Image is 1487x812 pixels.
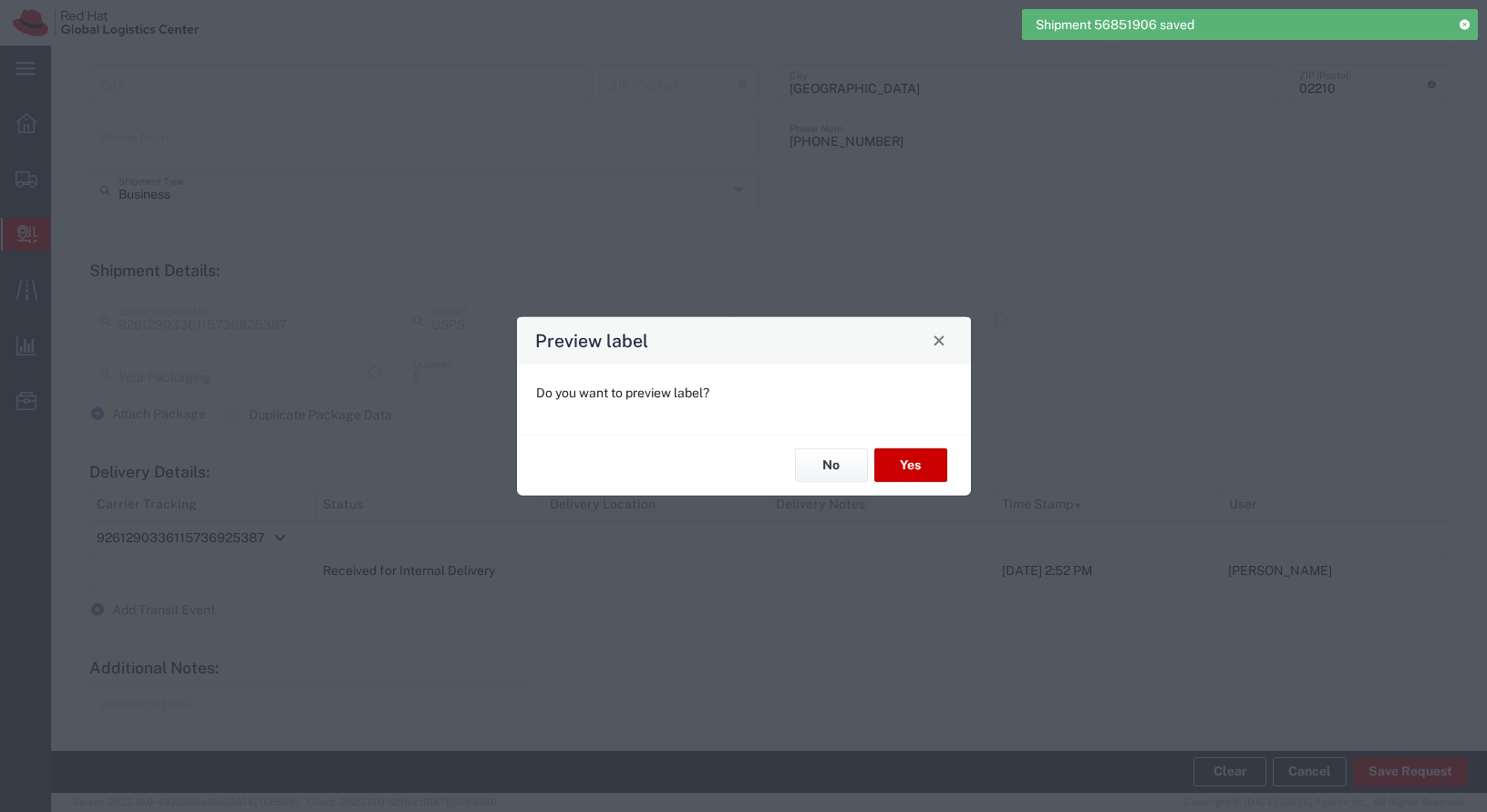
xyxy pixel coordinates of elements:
button: No [795,448,868,482]
span: Shipment 56851906 saved [1036,15,1194,35]
p: Do you want to preview label? [536,383,952,402]
button: Yes [874,448,947,482]
h4: Preview label [535,327,648,354]
button: Close [926,327,952,353]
